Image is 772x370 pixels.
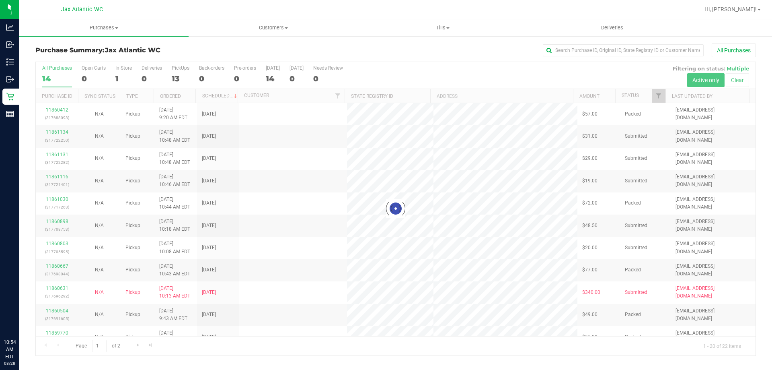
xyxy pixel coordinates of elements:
p: 10:54 AM EDT [4,339,16,360]
p: 08/28 [4,360,16,366]
input: Search Purchase ID, Original ID, State Registry ID or Customer Name... [543,44,704,56]
span: Tills [358,24,527,31]
h3: Purchase Summary: [35,47,275,54]
span: Customers [189,24,357,31]
inline-svg: Reports [6,110,14,118]
span: Jax Atlantic WC [61,6,103,13]
a: Deliveries [528,19,697,36]
span: Purchases [19,24,189,31]
button: All Purchases [712,43,756,57]
a: Purchases [19,19,189,36]
inline-svg: Inbound [6,41,14,49]
inline-svg: Inventory [6,58,14,66]
inline-svg: Analytics [6,23,14,31]
inline-svg: Retail [6,93,14,101]
span: Hi, [PERSON_NAME]! [704,6,757,12]
a: Tills [358,19,527,36]
span: Deliveries [590,24,634,31]
inline-svg: Outbound [6,75,14,83]
span: Jax Atlantic WC [105,46,160,54]
a: Customers [189,19,358,36]
iframe: Resource center [8,306,32,330]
